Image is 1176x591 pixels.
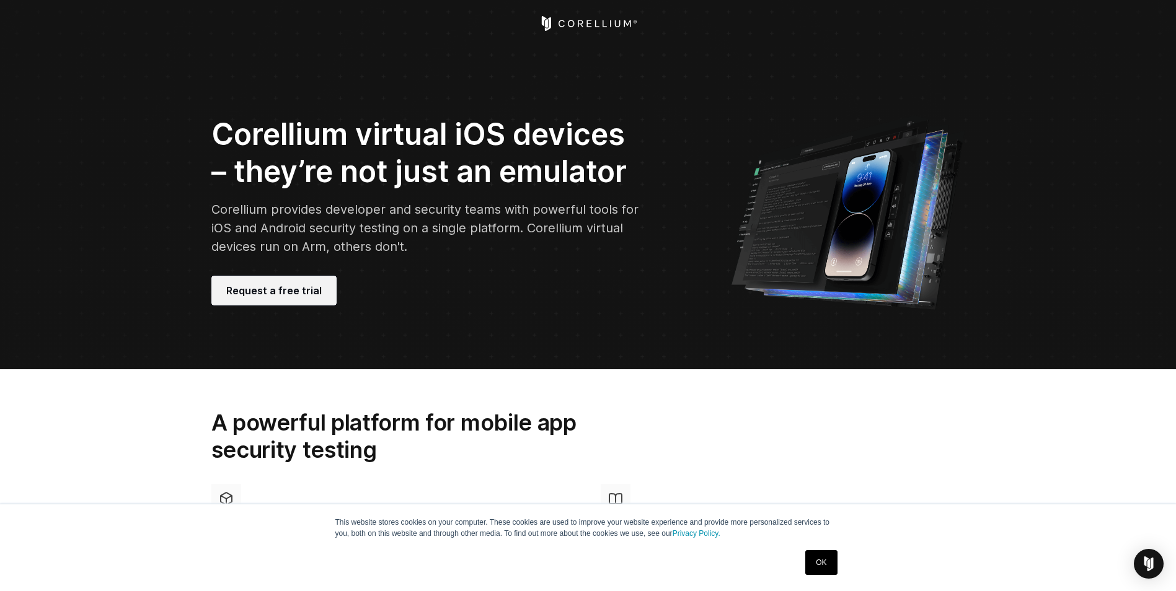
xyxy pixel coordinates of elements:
div: Open Intercom Messenger [1134,549,1164,579]
h2: A powerful platform for mobile app security testing [211,409,634,464]
a: OK [805,550,837,575]
a: Request a free trial [211,276,337,305]
a: Privacy Policy. [673,529,720,538]
img: Corellium UI [730,112,965,310]
p: Corellium provides developer and security teams with powerful tools for iOS and Android security ... [211,200,644,256]
h2: Corellium virtual iOS devices – they’re not just an emulator [211,116,644,190]
span: Request a free trial [226,283,322,298]
p: This website stores cookies on your computer. These cookies are used to improve your website expe... [335,517,841,539]
a: Corellium Home [539,16,637,31]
